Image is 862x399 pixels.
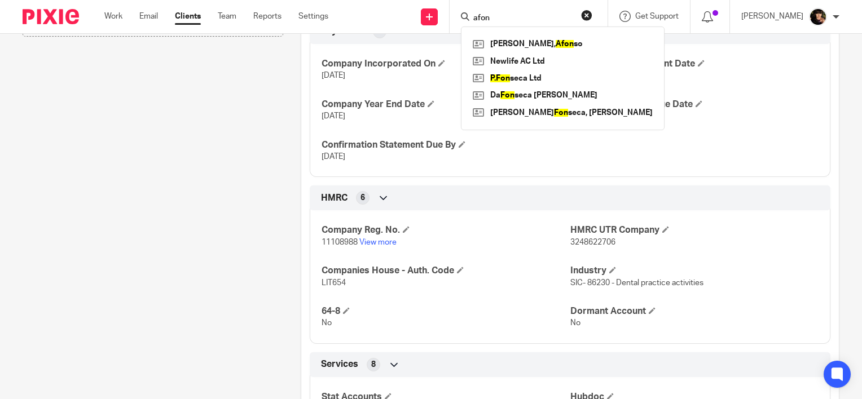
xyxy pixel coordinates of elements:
img: 20210723_200136.jpg [809,8,827,26]
h4: Company Year End Due Date [570,99,819,110]
h4: Companies House - Auth. Code [322,265,570,277]
a: View more [359,238,397,246]
h4: Company Incorporated On [322,58,570,70]
input: Search [472,14,574,24]
button: Clear [581,10,592,21]
img: Pixie [23,9,79,24]
span: 3248622706 [570,238,615,246]
h4: 64-8 [322,305,570,317]
span: 8 [371,359,376,370]
a: Reports [253,11,282,22]
span: 11108988 [322,238,358,246]
span: No [570,319,580,327]
a: Work [104,11,122,22]
span: [DATE] [322,72,345,79]
a: Team [218,11,236,22]
p: [PERSON_NAME] [741,11,803,22]
h4: HMRC UTR Company [570,224,819,236]
span: Get Support [635,12,679,20]
span: HMRC [321,192,348,204]
h4: Dormant Account [570,305,819,317]
span: SIC- 86230 - Dental practice activities [570,279,703,287]
h4: Company Reg. No. [322,224,570,236]
span: LIT654 [322,279,346,287]
a: Clients [175,11,201,22]
h4: Confirmation Statement Date [570,58,819,70]
h4: Company Year End Date [322,99,570,110]
span: [DATE] [322,112,345,120]
h4: Confirmation Statement Due By [322,139,570,151]
span: 6 [360,192,365,203]
a: Settings [298,11,328,22]
a: Email [139,11,158,22]
h4: Industry [570,265,819,277]
span: Services [321,358,358,370]
span: No [322,319,332,327]
span: [DATE] [322,153,345,161]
